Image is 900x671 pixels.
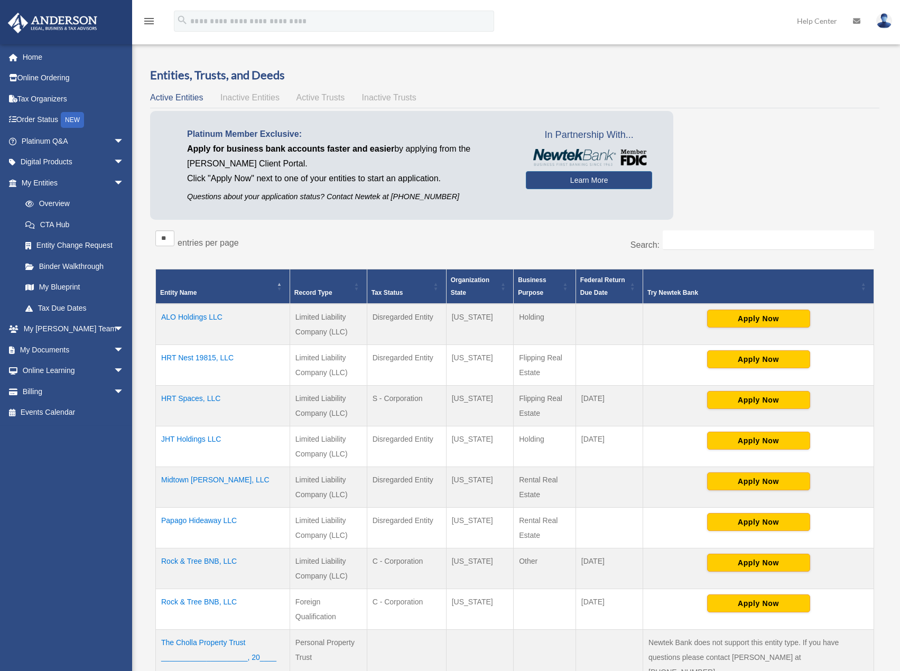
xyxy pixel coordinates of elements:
[114,131,135,152] span: arrow_drop_down
[707,594,810,612] button: Apply Now
[707,554,810,572] button: Apply Now
[156,269,290,304] th: Entity Name: Activate to invert sorting
[156,548,290,589] td: Rock & Tree BNB, LLC
[446,386,514,426] td: [US_STATE]
[451,276,489,296] span: Organization State
[187,190,510,203] p: Questions about your application status? Contact Newtek at [PHONE_NUMBER]
[514,269,576,304] th: Business Purpose: Activate to sort
[446,508,514,548] td: [US_STATE]
[7,402,140,423] a: Events Calendar
[647,286,858,299] span: Try Newtek Bank
[7,381,140,402] a: Billingarrow_drop_down
[514,386,576,426] td: Flipping Real Estate
[526,127,652,144] span: In Partnership With...
[7,319,140,340] a: My [PERSON_NAME] Teamarrow_drop_down
[294,289,332,296] span: Record Type
[367,548,446,589] td: C - Corporation
[514,304,576,345] td: Holding
[707,391,810,409] button: Apply Now
[7,152,140,173] a: Digital Productsarrow_drop_down
[15,297,135,319] a: Tax Due Dates
[156,467,290,508] td: Midtown [PERSON_NAME], LLC
[7,68,140,89] a: Online Ordering
[518,276,546,296] span: Business Purpose
[372,289,403,296] span: Tax Status
[531,149,647,166] img: NewtekBankLogoSM.png
[576,269,643,304] th: Federal Return Due Date: Activate to sort
[526,171,652,189] a: Learn More
[114,339,135,361] span: arrow_drop_down
[446,548,514,589] td: [US_STATE]
[290,508,367,548] td: Limited Liability Company (LLC)
[514,345,576,386] td: Flipping Real Estate
[290,386,367,426] td: Limited Liability Company (LLC)
[15,193,129,215] a: Overview
[446,345,514,386] td: [US_STATE]
[150,67,879,83] h3: Entities, Trusts, and Deeds
[707,472,810,490] button: Apply Now
[876,13,892,29] img: User Pic
[7,360,140,381] a: Online Learningarrow_drop_down
[367,467,446,508] td: Disregarded Entity
[15,256,135,277] a: Binder Walkthrough
[160,289,197,296] span: Entity Name
[15,277,135,298] a: My Blueprint
[187,171,510,186] p: Click "Apply Now" next to one of your entities to start an application.
[296,93,345,102] span: Active Trusts
[290,589,367,630] td: Foreign Qualification
[187,127,510,142] p: Platinum Member Exclusive:
[630,240,660,249] label: Search:
[143,15,155,27] i: menu
[5,13,100,33] img: Anderson Advisors Platinum Portal
[290,426,367,467] td: Limited Liability Company (LLC)
[187,142,510,171] p: by applying from the [PERSON_NAME] Client Portal.
[576,426,643,467] td: [DATE]
[367,508,446,548] td: Disregarded Entity
[156,304,290,345] td: ALO Holdings LLC
[514,548,576,589] td: Other
[7,339,140,360] a: My Documentsarrow_drop_down
[187,144,394,153] span: Apply for business bank accounts faster and easier
[707,350,810,368] button: Apply Now
[290,467,367,508] td: Limited Liability Company (LLC)
[290,345,367,386] td: Limited Liability Company (LLC)
[367,386,446,426] td: S - Corporation
[156,386,290,426] td: HRT Spaces, LLC
[156,589,290,630] td: Rock & Tree BNB, LLC
[7,88,140,109] a: Tax Organizers
[290,548,367,589] td: Limited Liability Company (LLC)
[707,432,810,450] button: Apply Now
[446,269,514,304] th: Organization State: Activate to sort
[580,276,625,296] span: Federal Return Due Date
[707,513,810,531] button: Apply Now
[143,18,155,27] a: menu
[446,426,514,467] td: [US_STATE]
[220,93,280,102] span: Inactive Entities
[15,235,135,256] a: Entity Change Request
[7,131,140,152] a: Platinum Q&Aarrow_drop_down
[514,508,576,548] td: Rental Real Estate
[576,386,643,426] td: [DATE]
[114,152,135,173] span: arrow_drop_down
[114,319,135,340] span: arrow_drop_down
[7,172,135,193] a: My Entitiesarrow_drop_down
[576,589,643,630] td: [DATE]
[643,269,874,304] th: Try Newtek Bank : Activate to sort
[7,46,140,68] a: Home
[15,214,135,235] a: CTA Hub
[7,109,140,131] a: Order StatusNEW
[290,304,367,345] td: Limited Liability Company (LLC)
[367,304,446,345] td: Disregarded Entity
[367,345,446,386] td: Disregarded Entity
[576,548,643,589] td: [DATE]
[446,304,514,345] td: [US_STATE]
[362,93,416,102] span: Inactive Trusts
[367,269,446,304] th: Tax Status: Activate to sort
[514,467,576,508] td: Rental Real Estate
[150,93,203,102] span: Active Entities
[114,381,135,403] span: arrow_drop_down
[367,426,446,467] td: Disregarded Entity
[156,508,290,548] td: Papago Hideaway LLC
[114,172,135,194] span: arrow_drop_down
[367,589,446,630] td: C - Corporation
